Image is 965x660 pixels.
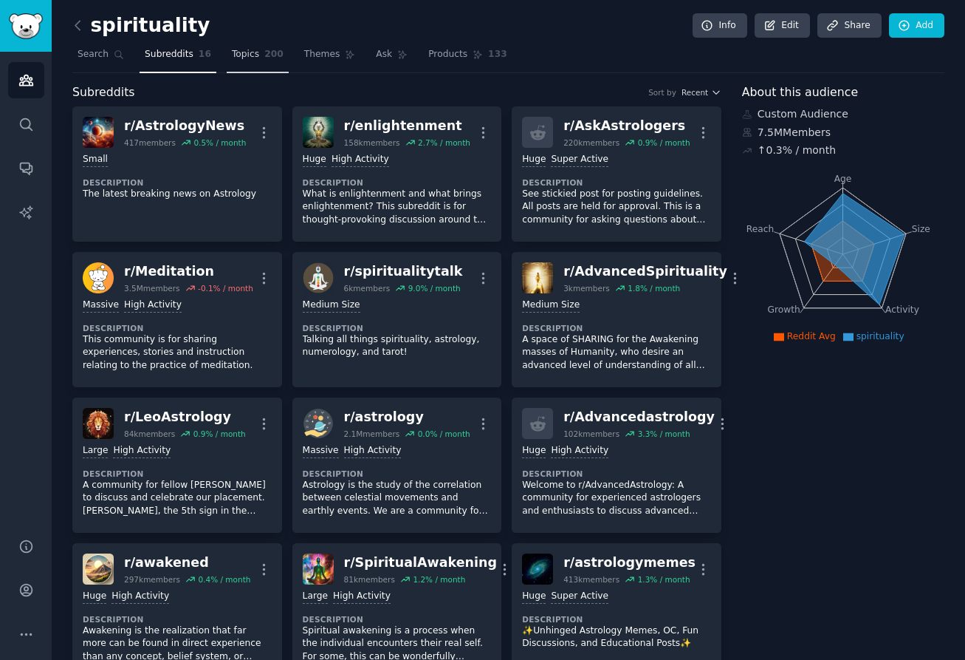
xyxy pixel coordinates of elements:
[563,408,715,426] div: r/ Advancedastrology
[83,479,272,518] p: A community for fellow [PERSON_NAME] to discuss and celebrate our placement. [PERSON_NAME], the 5...
[746,223,775,234] tspan: Reach
[522,299,580,313] div: Medium Size
[124,117,246,135] div: r/ AstrologyNews
[522,554,553,585] img: astrologymemes
[563,554,696,572] div: r/ astrologymemes
[83,590,106,604] div: Huge
[522,625,711,650] p: ✨Unhinged Astrology Memes, OC, Fun Discussions, and Educational Posts✨
[755,13,810,38] a: Edit
[333,590,391,604] div: High Activity
[304,48,340,61] span: Themes
[408,283,461,293] div: 9.0 % / month
[303,333,492,359] p: Talking all things spirituality, astrology, numerology, and tarot!
[299,43,361,73] a: Themes
[344,554,497,572] div: r/ SpiritualAwakening
[303,323,492,333] dt: Description
[344,117,470,135] div: r/ enlightenment
[72,14,210,38] h2: spirituality
[512,252,721,387] a: AdvancedSpiritualityr/AdvancedSpirituality3kmembers1.8% / monthMedium SizeDescriptionA space of S...
[124,283,180,293] div: 3.5M members
[303,117,334,148] img: enlightenment
[376,48,392,61] span: Ask
[303,408,334,439] img: astrology
[344,283,391,293] div: 6k members
[72,43,129,73] a: Search
[111,590,169,604] div: High Activity
[303,444,339,458] div: Massive
[303,153,326,167] div: Huge
[113,444,171,458] div: High Activity
[124,262,253,281] div: r/ Meditation
[303,262,334,293] img: spiritualitytalk
[72,398,282,533] a: LeoAstrologyr/LeoAstrology84kmembers0.9% / monthLargeHigh ActivityDescriptionA community for fell...
[332,153,389,167] div: High Activity
[371,43,413,73] a: Ask
[628,283,680,293] div: 1.8 % / month
[648,87,676,98] div: Sort by
[522,177,711,188] dt: Description
[817,13,881,38] a: Share
[83,614,272,625] dt: Description
[344,444,402,458] div: High Activity
[488,48,507,61] span: 133
[563,574,619,585] div: 413k members
[344,262,463,281] div: r/ spiritualitytalk
[303,469,492,479] dt: Description
[9,13,43,39] img: GummySearch logo
[563,262,727,281] div: r/ AdvancedSpirituality
[72,106,282,242] a: AstrologyNewsr/AstrologyNews417members0.5% / monthSmallDescriptionThe latest breaking news on Ast...
[198,283,253,293] div: -0.1 % / month
[638,574,690,585] div: 1.3 % / month
[124,429,175,439] div: 84k members
[522,153,546,167] div: Huge
[418,137,470,148] div: 2.7 % / month
[140,43,216,73] a: Subreddits16
[232,48,259,61] span: Topics
[522,590,546,604] div: Huge
[292,398,502,533] a: astrologyr/astrology2.1Mmembers0.0% / monthMassiveHigh ActivityDescriptionAstrology is the study ...
[522,323,711,333] dt: Description
[681,87,721,98] button: Recent
[344,574,395,585] div: 81k members
[303,299,360,313] div: Medium Size
[292,252,502,387] a: spiritualitytalkr/spiritualitytalk6kmembers9.0% / monthMedium SizeDescriptionTalking all things s...
[344,408,470,426] div: r/ astrology
[83,554,114,585] img: awakened
[742,125,944,140] div: 7.5M Members
[638,137,690,148] div: 0.9 % / month
[83,444,108,458] div: Large
[522,469,711,479] dt: Description
[199,48,211,61] span: 16
[303,614,492,625] dt: Description
[124,574,180,585] div: 297k members
[78,48,109,61] span: Search
[512,106,721,242] a: r/AskAstrologers220kmembers0.9% / monthHugeSuper ActiveDescriptionSee stickied post for posting g...
[124,554,250,572] div: r/ awakened
[563,117,690,135] div: r/ AskAstrologers
[83,323,272,333] dt: Description
[303,590,328,604] div: Large
[227,43,289,73] a: Topics200
[344,137,400,148] div: 158k members
[303,554,334,585] img: SpiritualAwakening
[563,283,610,293] div: 3k members
[264,48,284,61] span: 200
[83,188,272,201] p: The latest breaking news on Astrology
[423,43,512,73] a: Products133
[522,262,553,293] img: AdvancedSpirituality
[428,48,467,61] span: Products
[638,429,690,439] div: 3.3 % / month
[551,590,608,604] div: Super Active
[551,444,608,458] div: High Activity
[83,153,108,167] div: Small
[885,305,919,315] tspan: Activity
[512,398,721,533] a: r/Advancedastrology102kmembers3.3% / monthHugeHigh ActivityDescriptionWelcome to r/AdvancedAstrol...
[563,137,619,148] div: 220k members
[413,574,465,585] div: 1.2 % / month
[787,331,836,341] span: Reddit Avg
[72,252,282,387] a: Meditationr/Meditation3.5Mmembers-0.1% / monthMassiveHigh ActivityDescriptionThis community is fo...
[551,153,608,167] div: Super Active
[303,479,492,518] p: Astrology is the study of the correlation between celestial movements and earthly events. We are ...
[124,299,182,313] div: High Activity
[292,106,502,242] a: enlightenmentr/enlightenment158kmembers2.7% / monthHugeHigh ActivityDescriptionWhat is enlightenm...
